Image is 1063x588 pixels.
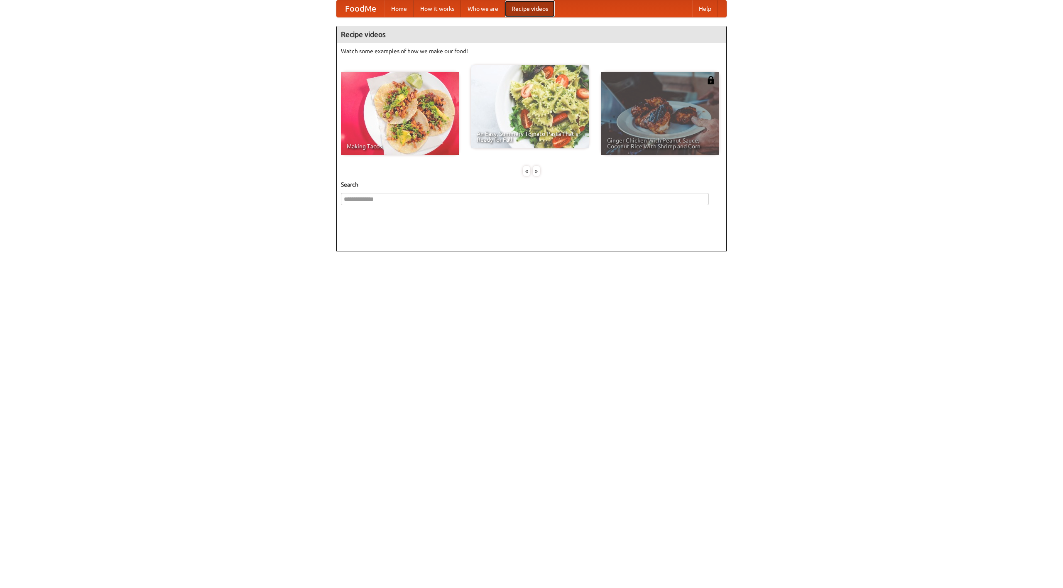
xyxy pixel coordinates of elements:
a: FoodMe [337,0,385,17]
a: Help [692,0,718,17]
img: 483408.png [707,76,715,84]
a: Home [385,0,414,17]
span: Making Tacos [347,143,453,149]
a: How it works [414,0,461,17]
h4: Recipe videos [337,26,726,43]
a: Recipe videos [505,0,555,17]
h5: Search [341,180,722,189]
a: An Easy, Summery Tomato Pasta That's Ready for Fall [471,65,589,148]
div: » [533,166,540,176]
a: Making Tacos [341,72,459,155]
span: An Easy, Summery Tomato Pasta That's Ready for Fall [477,131,583,143]
p: Watch some examples of how we make our food! [341,47,722,55]
div: « [523,166,530,176]
a: Who we are [461,0,505,17]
